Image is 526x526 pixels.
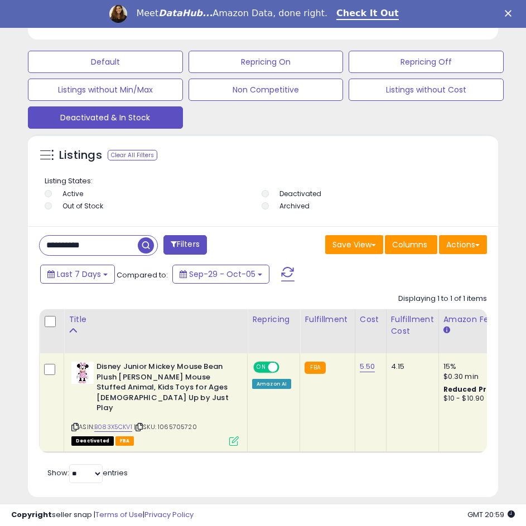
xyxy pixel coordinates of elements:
[96,362,232,416] b: Disney Junior Mickey Mouse Bean Plush [PERSON_NAME] Mouse Stuffed Animal, Kids Toys for Ages [DEM...
[252,314,295,325] div: Repricing
[467,509,515,520] span: 2025-10-13 20:59 GMT
[360,314,382,325] div: Cost
[505,10,516,17] div: Close
[163,235,207,255] button: Filters
[360,361,375,372] a: 5.50
[144,509,194,520] a: Privacy Policy
[95,509,143,520] a: Terms of Use
[28,51,183,73] button: Default
[62,201,103,211] label: Out of Stock
[94,422,132,432] a: B083X5CKV1
[45,176,484,187] p: Listing States:
[11,509,52,520] strong: Copyright
[398,294,487,304] div: Displaying 1 to 1 of 1 items
[47,467,128,478] span: Show: entries
[336,8,399,20] a: Check It Out
[109,5,127,23] img: Profile image for Georgie
[71,362,239,444] div: ASIN:
[108,150,157,160] div: Clear All Filters
[189,269,255,280] span: Sep-29 - Oct-05
[57,269,101,280] span: Last 7 Days
[279,189,321,198] label: Deactivated
[59,148,102,163] h5: Listings
[136,8,327,19] div: Meet Amazon Data, done right.
[391,314,434,337] div: Fulfillment Cost
[62,189,83,198] label: Active
[117,270,168,280] span: Compared to:
[40,265,115,284] button: Last 7 Days
[115,436,134,446] span: FBA
[439,235,487,254] button: Actions
[69,314,243,325] div: Title
[349,51,504,73] button: Repricing Off
[189,51,344,73] button: Repricing On
[305,362,325,374] small: FBA
[71,362,94,384] img: 41XxRX0zPDL._SL40_.jpg
[443,325,450,335] small: Amazon Fees.
[28,106,183,129] button: Deactivated & In Stock
[305,314,350,325] div: Fulfillment
[252,379,291,389] div: Amazon AI
[254,363,268,372] span: ON
[391,362,430,372] div: 4.15
[279,201,310,211] label: Archived
[134,422,197,431] span: | SKU: 1065705720
[11,510,194,520] div: seller snap | |
[71,436,114,446] span: All listings that are unavailable for purchase on Amazon for any reason other than out-of-stock
[28,79,183,101] button: Listings without Min/Max
[189,79,344,101] button: Non Competitive
[158,8,213,18] i: DataHub...
[385,235,437,254] button: Columns
[278,363,296,372] span: OFF
[443,384,517,394] b: Reduced Prof. Rng.
[349,79,504,101] button: Listings without Cost
[392,239,427,250] span: Columns
[325,235,383,254] button: Save View
[172,265,269,284] button: Sep-29 - Oct-05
